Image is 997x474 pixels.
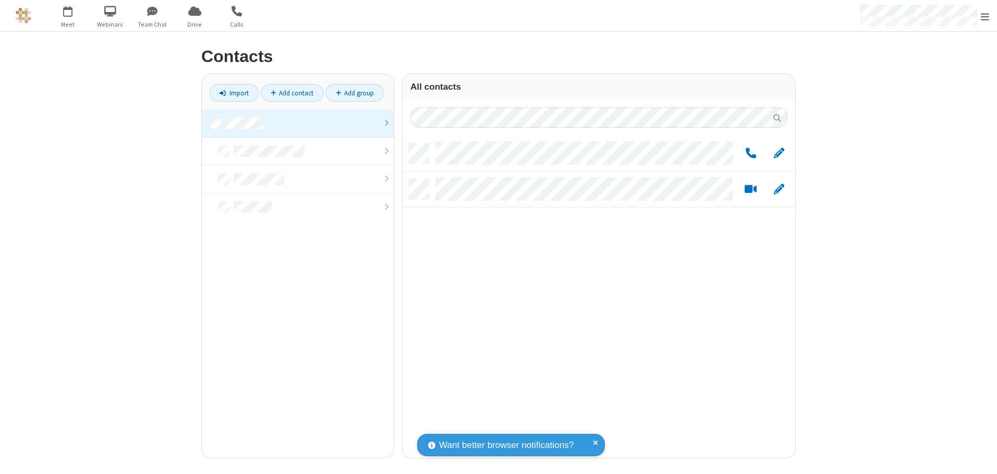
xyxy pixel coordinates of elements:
span: Team Chat [133,20,172,29]
span: Want better browser notifications? [439,439,574,452]
span: Meet [48,20,88,29]
a: Import [210,84,259,102]
span: Webinars [91,20,130,29]
button: Start a video meeting [740,183,761,196]
a: Add contact [261,84,324,102]
span: Calls [217,20,257,29]
button: Edit [769,147,789,160]
h3: All contacts [410,82,787,92]
button: Call by phone [740,147,761,160]
img: QA Selenium DO NOT DELETE OR CHANGE [16,8,31,23]
h2: Contacts [201,47,796,66]
button: Edit [769,183,789,196]
div: grid [403,136,795,458]
a: Add group [325,84,384,102]
span: Drive [175,20,214,29]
